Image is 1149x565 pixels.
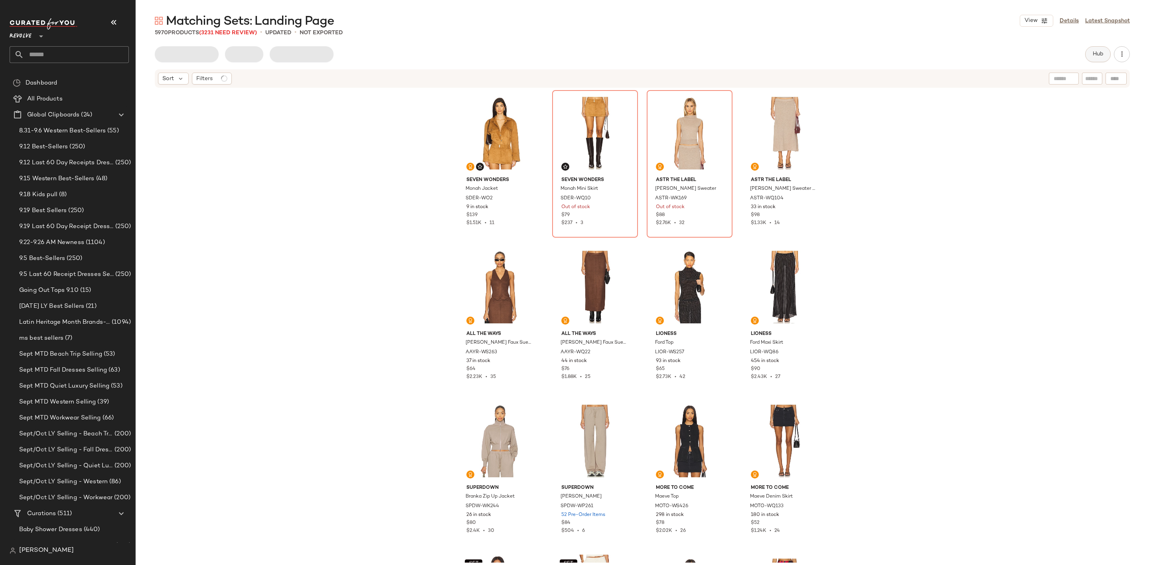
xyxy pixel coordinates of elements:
[750,185,817,193] span: [PERSON_NAME] Sweater Skirt
[655,339,673,346] span: Ford Top
[19,398,96,407] span: Sept MTD Western Selling
[1020,15,1053,27] button: View
[466,220,482,226] span: $1.51K
[482,374,490,380] span: •
[561,366,569,373] span: $76
[480,528,488,534] span: •
[750,195,784,202] span: ASTR-WQ104
[656,374,671,380] span: $2.73K
[466,366,476,373] span: $64
[655,195,687,202] span: ASTR-WK169
[19,126,106,136] span: 8.31-9.6 Western Best-Sellers
[1092,51,1104,57] span: Hub
[19,222,114,231] span: 9.19 Last 60 Day Receipt Dresses Selling
[166,14,334,30] span: Matching Sets: Landing Page
[751,512,779,519] span: 180 in stock
[775,374,780,380] span: 27
[655,185,716,193] span: [PERSON_NAME] Sweater
[67,206,84,215] span: (250)
[19,541,114,550] span: Bachelorette Party Guest: Landing Page
[107,366,120,375] span: (63)
[466,520,476,527] span: $80
[561,177,629,184] span: SEVEN WONDERS
[656,512,684,519] span: 298 in stock
[196,75,213,83] span: Filters
[672,528,680,534] span: •
[656,366,665,373] span: $65
[671,220,679,226] span: •
[19,142,68,152] span: 9.12 Best-Sellers
[84,302,97,311] span: (21)
[478,164,482,169] img: svg%3e
[19,382,109,391] span: Sept MTD Quiet Luxury Selling
[555,247,635,327] img: AAYR-WQ22_V1.jpg
[460,247,540,327] img: AAYR-WS263_V1.jpg
[79,286,91,295] span: (15)
[655,503,688,510] span: MOTO-WS426
[114,158,131,167] span: (250)
[751,358,779,365] span: 454 in stock
[585,374,590,380] span: 25
[108,477,121,486] span: (86)
[466,484,534,492] span: superdown
[561,331,629,338] span: ALL THE WAYS
[561,512,605,519] span: 52 Pre-Order Items
[656,528,672,534] span: $2.02K
[555,401,635,481] img: SPDW-WP261_V1.jpg
[19,158,114,167] span: 9.12 Last 60 Day Receipts Dresses
[19,318,110,327] span: Latin Heritage Month Brands- DO NOT DELETE
[109,382,122,391] span: (53)
[561,374,577,380] span: $1.88K
[19,493,113,502] span: Sept/Oct LY Selling - Workwear
[767,374,775,380] span: •
[300,29,343,37] p: Not Exported
[468,472,473,477] img: svg%3e
[561,493,602,500] span: [PERSON_NAME]
[573,220,580,226] span: •
[19,334,63,343] span: ms best sellers
[96,398,109,407] span: (39)
[19,461,113,471] span: Sept/Oct LY Selling - Quiet Luxe
[744,93,825,173] img: ASTR-WQ104_V1.jpg
[113,493,130,502] span: (200)
[19,254,65,263] span: 9.5 Best-Sellers
[265,29,291,37] p: updated
[19,302,84,311] span: [DATE] LY Best Sellers
[574,528,582,534] span: •
[555,93,635,173] img: SDER-WQ10_V1.jpg
[19,286,79,295] span: Going Out Tops 9.10
[766,220,774,226] span: •
[460,401,540,481] img: SPDW-WK244_V1.jpg
[466,339,533,346] span: [PERSON_NAME] Faux Suede Vest
[490,374,496,380] span: 35
[466,195,493,202] span: SDER-WO2
[563,164,568,169] img: svg%3e
[656,358,681,365] span: 93 in stock
[750,349,778,356] span: LIOR-WQ86
[751,220,766,226] span: $1.33K
[19,350,102,359] span: Sept MTD Beach Trip Selling
[113,429,131,439] span: (200)
[466,212,478,219] span: $139
[466,331,534,338] span: ALL THE WAYS
[19,366,107,375] span: Sept MTD Fall Dresses Selling
[19,477,108,486] span: Sept/Oct LY Selling - Western
[102,350,115,359] span: (53)
[750,503,784,510] span: MOTO-WQ133
[460,93,540,173] img: SDER-WO2_V1.jpg
[656,331,723,338] span: LIONESS
[114,270,131,279] span: (250)
[466,204,488,211] span: 9 in stock
[657,472,662,477] img: svg%3e
[488,528,494,534] span: 30
[19,206,67,215] span: 9.19 Best Sellers
[582,528,585,534] span: 6
[656,484,723,492] span: MORE TO COME
[680,528,686,534] span: 26
[650,247,730,327] img: LIOR-WS257_V1.jpg
[466,185,498,193] span: Monah Jacket
[19,413,101,423] span: Sept MTD Workwear Selling
[63,334,72,343] span: (7)
[19,445,113,455] span: Sept/Oct LY Selling - Fall Dresses
[679,220,685,226] span: 32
